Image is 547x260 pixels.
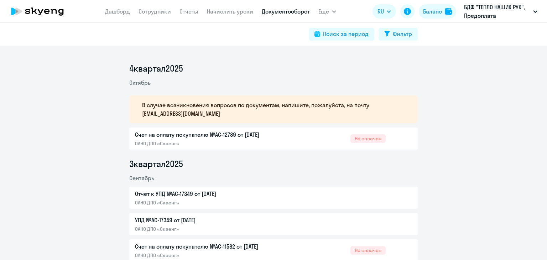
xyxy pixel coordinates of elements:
[135,252,285,259] p: ОАНО ДПО «Скаенг»
[139,8,171,15] a: Сотрудники
[464,3,530,20] p: БДФ "ТЕПЛО НАШИХ РУК", Предоплата
[129,158,418,170] li: 3 квартал 2025
[135,242,285,251] p: Счет на оплату покупателю №AC-11582 от [DATE]
[129,79,151,86] span: Октябрь
[135,199,285,206] p: ОАНО ДПО «Скаенг»
[318,4,336,19] button: Ещё
[445,8,452,15] img: balance
[105,8,130,15] a: Дашборд
[379,28,418,41] button: Фильтр
[179,8,198,15] a: Отчеты
[129,175,154,182] span: Сентябрь
[419,4,456,19] button: Балансbalance
[262,8,310,15] a: Документооборот
[318,7,329,16] span: Ещё
[373,4,396,19] button: RU
[460,3,541,20] button: БДФ "ТЕПЛО НАШИХ РУК", Предоплата
[323,30,369,38] div: Поиск за период
[142,101,396,118] p: В случае возникновения вопросов по документам, напишите, пожалуйста, на почту [EMAIL_ADDRESS][DOM...
[309,28,374,41] button: Поиск за период
[350,246,386,255] span: Не оплачен
[135,242,386,259] a: Счет на оплату покупателю №AC-11582 от [DATE]ОАНО ДПО «Скаенг»Не оплачен
[207,8,253,15] a: Начислить уроки
[135,226,285,232] p: ОАНО ДПО «Скаенг»
[135,189,386,206] a: Отчет к УПД №AC-17349 от [DATE]ОАНО ДПО «Скаенг»
[135,189,285,198] p: Отчет к УПД №AC-17349 от [DATE]
[423,7,442,16] div: Баланс
[135,216,386,232] a: УПД №AC-17349 от [DATE]ОАНО ДПО «Скаенг»
[377,7,384,16] span: RU
[393,30,412,38] div: Фильтр
[129,63,418,74] li: 4 квартал 2025
[135,216,285,224] p: УПД №AC-17349 от [DATE]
